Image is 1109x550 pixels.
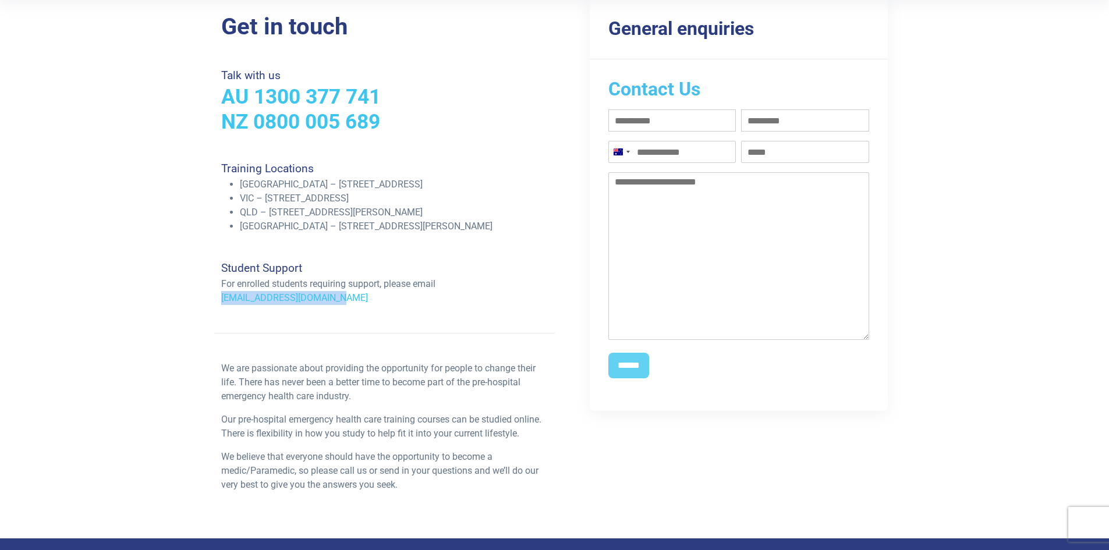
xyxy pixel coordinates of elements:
[240,191,548,205] li: VIC – [STREET_ADDRESS]
[608,17,870,40] h3: General enquiries
[221,361,548,403] p: We are passionate about providing the opportunity for people to change their life. There has neve...
[221,277,548,291] p: For enrolled students requiring support, please email
[221,162,548,175] h4: Training Locations
[240,205,548,219] li: QLD – [STREET_ADDRESS][PERSON_NAME]
[221,450,548,492] p: We believe that everyone should have the opportunity to become a medic/Paramedic, so please call ...
[609,141,633,162] button: Selected country
[221,69,548,82] h4: Talk with us
[608,78,870,100] h2: Contact Us
[240,219,548,233] li: [GEOGRAPHIC_DATA] – [STREET_ADDRESS][PERSON_NAME]
[221,109,380,134] a: NZ 0800 005 689
[221,84,381,109] a: AU 1300 377 741
[221,261,548,275] h4: Student Support
[221,413,548,441] p: Our pre-hospital emergency health care training courses can be studied online. There is flexibili...
[221,292,368,303] a: [EMAIL_ADDRESS][DOMAIN_NAME]
[240,178,548,191] li: [GEOGRAPHIC_DATA] – [STREET_ADDRESS]
[221,13,548,41] h2: Get in touch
